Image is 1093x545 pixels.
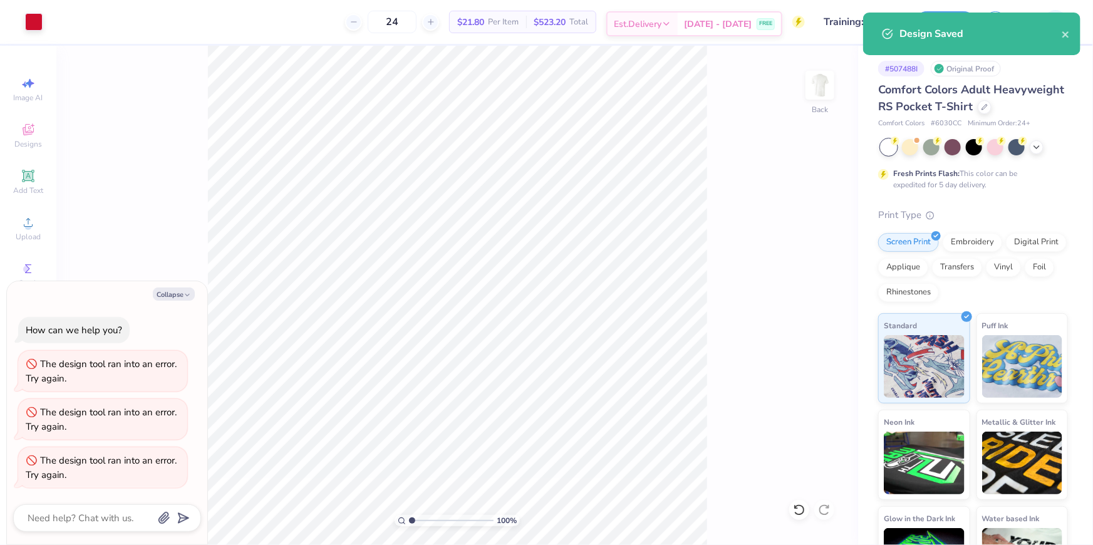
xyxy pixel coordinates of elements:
button: Collapse [153,288,195,301]
span: Water based Ink [982,512,1040,525]
span: Puff Ink [982,319,1008,332]
span: Metallic & Glitter Ink [982,415,1056,428]
span: Add Text [13,185,43,195]
img: Metallic & Glitter Ink [982,432,1063,494]
div: The design tool ran into an error. Try again. [26,406,177,433]
img: Standard [884,335,965,398]
div: Rhinestones [878,283,939,302]
input: Untitled Design [814,9,906,34]
span: [DATE] - [DATE] [684,18,752,31]
span: Total [569,16,588,29]
span: Upload [16,232,41,242]
div: The design tool ran into an error. Try again. [26,454,177,481]
span: 100 % [497,515,517,526]
div: Design Saved [899,26,1062,41]
img: Puff Ink [982,335,1063,398]
button: close [1062,26,1070,41]
span: $523.20 [534,16,566,29]
span: FREE [759,19,772,28]
span: Image AI [14,93,43,103]
span: Neon Ink [884,415,914,428]
span: Glow in the Dark Ink [884,512,955,525]
input: – – [368,11,417,33]
div: How can we help you? [26,324,122,336]
span: Per Item [488,16,519,29]
span: Standard [884,319,917,332]
div: The design tool ran into an error. Try again. [26,358,177,385]
img: Neon Ink [884,432,965,494]
span: Greek [19,278,38,288]
span: Designs [14,139,42,149]
span: $21.80 [457,16,484,29]
span: Est. Delivery [614,18,661,31]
